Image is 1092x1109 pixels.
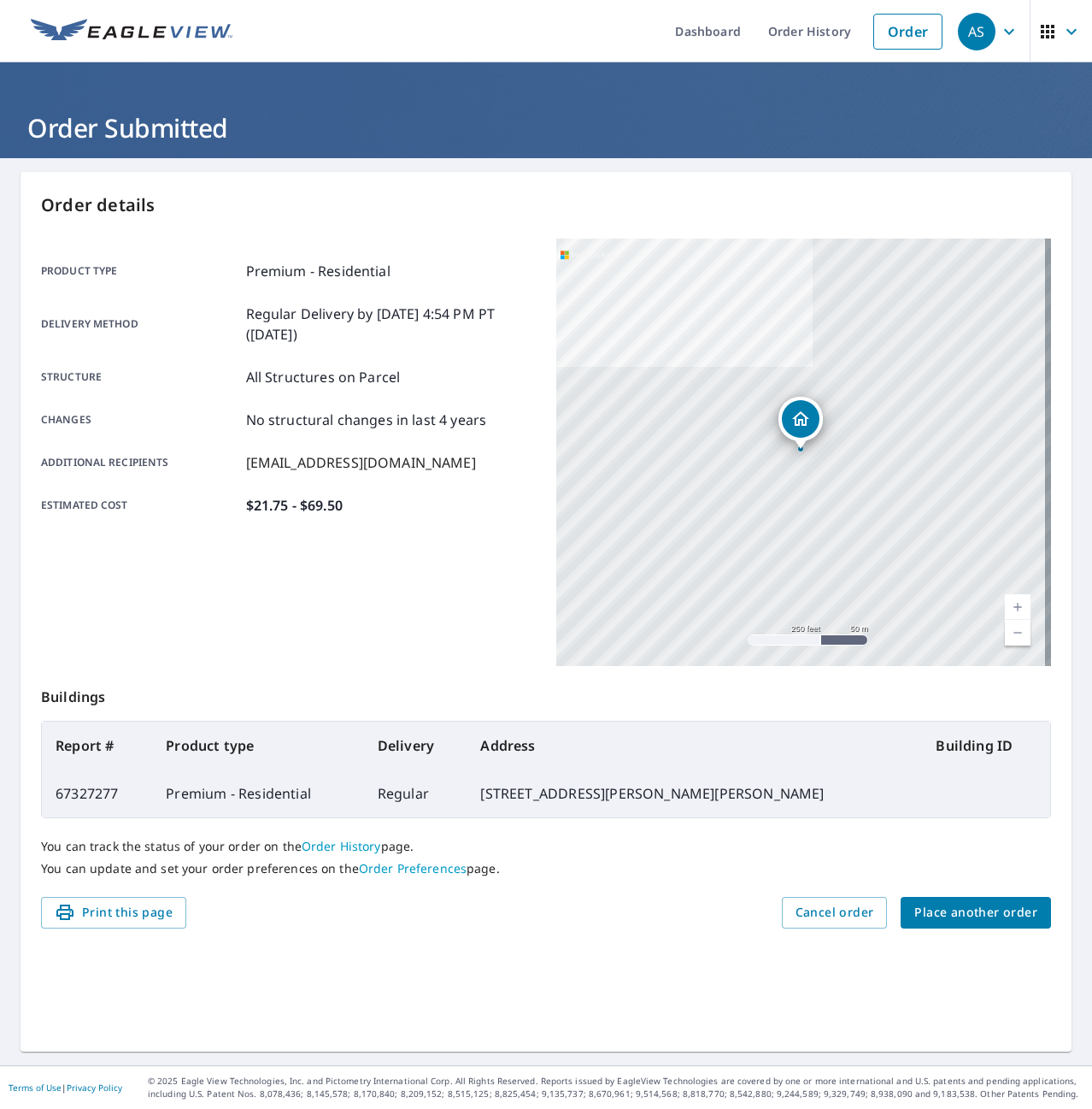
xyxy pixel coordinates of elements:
td: [STREET_ADDRESS][PERSON_NAME][PERSON_NAME] [467,770,922,817]
a: Order Preferences [359,860,467,876]
p: Estimated cost [41,495,239,516]
p: Regular Delivery by [DATE] 4:54 PM PT ([DATE]) [246,304,536,345]
td: Regular [364,770,467,817]
a: Privacy Policy [67,1082,122,1094]
th: Delivery [364,722,467,770]
p: All Structures on Parcel [246,367,401,387]
button: Place another order [901,897,1051,929]
td: Premium - Residential [152,770,363,817]
span: Cancel order [796,902,874,923]
p: Order details [41,192,1051,218]
th: Address [467,722,922,770]
p: Changes [41,410,239,430]
a: Current Level 17, Zoom In [1005,594,1030,620]
p: [EMAIL_ADDRESS][DOMAIN_NAME] [246,452,476,473]
p: Buildings [41,666,1051,721]
p: Premium - Residential [246,261,390,281]
th: Product type [152,722,363,770]
span: Print this page [55,902,173,923]
p: Additional recipients [41,452,239,473]
img: EV Logo [31,19,232,44]
div: Dropped pin, building 1, Residential property, 128 Stanley Circle Dr Estes Park, CO 80517 [778,397,823,450]
a: Order [873,14,942,50]
p: | [9,1082,122,1093]
p: Structure [41,367,239,387]
a: Terms of Use [9,1082,62,1094]
p: $21.75 - $69.50 [246,495,343,516]
p: You can track the status of your order on the page. [41,839,1051,854]
p: No structural changes in last 4 years [246,410,487,430]
p: You can update and set your order preferences on the page. [41,861,1051,876]
span: Place another order [914,902,1037,923]
p: Product type [41,261,239,281]
th: Building ID [922,722,1050,770]
p: Delivery method [41,304,239,345]
td: 67327277 [42,770,152,817]
th: Report # [42,722,152,770]
h1: Order Submitted [21,110,1071,145]
div: AS [958,13,995,50]
a: Order History [302,838,381,854]
p: © 2025 Eagle View Technologies, Inc. and Pictometry International Corp. All Rights Reserved. Repo... [148,1075,1083,1100]
button: Cancel order [782,897,888,929]
button: Print this page [41,897,186,929]
a: Current Level 17, Zoom Out [1005,620,1030,646]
